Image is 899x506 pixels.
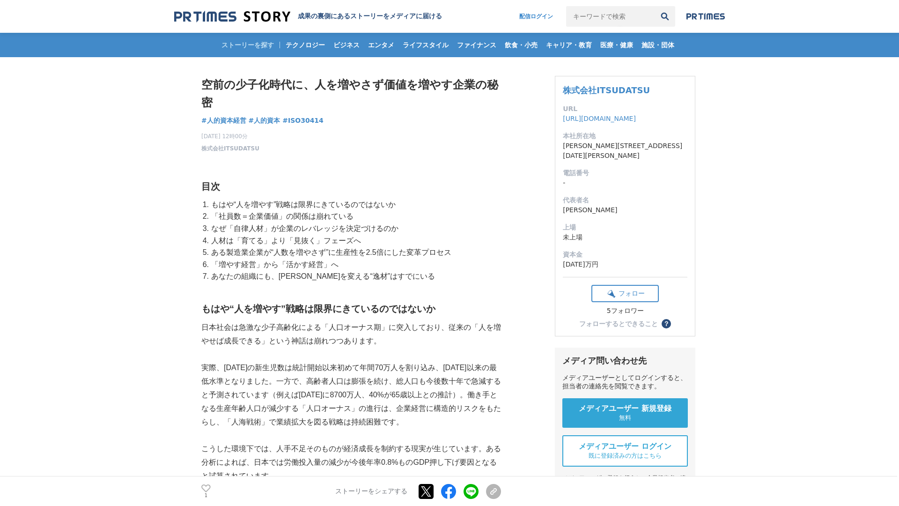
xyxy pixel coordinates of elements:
[542,33,596,57] a: キャリア・教育
[619,414,631,422] span: 無料
[209,259,501,271] li: 「増やす経営」から「活かす経営」へ
[399,33,452,57] a: ライフスタイル
[686,13,725,20] img: prtimes
[201,116,246,125] span: #人的資本経営
[597,33,637,57] a: 医療・健康
[563,205,687,215] dd: [PERSON_NAME]
[591,307,659,315] div: 5フォロワー
[330,33,363,57] a: ビジネス
[201,442,501,483] p: こうした環境下では、人手不足そのものが経済成長を制約する現実が生じています。ある分析によれば、日本では労働投入量の減少が今後年率0.8%ものGDP押し下げ要因となると試算されています。
[209,270,501,283] li: あなたの組織にも、[PERSON_NAME]を変える“逸材”はすでにいる
[282,41,329,49] span: テクノロジー
[542,41,596,49] span: キャリア・教育
[579,442,671,452] span: メディアユーザー ログイン
[282,116,324,125] span: #ISO30414
[282,33,329,57] a: テクノロジー
[662,319,671,328] button: ？
[282,116,324,126] a: #ISO30414
[201,304,435,314] strong: もはや“人を増やす”戦略は限界にきているのではないか
[501,41,541,49] span: 飲食・小売
[209,210,501,223] li: 「社員数＝企業価値」の関係は崩れている
[174,10,290,23] img: 成果の裏側にあるストーリーをメディアに届ける
[209,235,501,247] li: 人材は「育てる」より「見抜く」フェーズへ
[201,493,211,498] p: 1
[663,320,670,327] span: ？
[364,41,398,49] span: エンタメ
[563,104,687,114] dt: URL
[563,115,636,122] a: [URL][DOMAIN_NAME]
[201,76,501,112] h1: 空前の少子化時代に、人を増やさず価値を増やす企業の秘密
[209,199,501,211] li: もはや“人を増やす”戦略は限界にきているのではないか
[201,116,246,126] a: #人的資本経営
[563,85,650,95] a: 株式会社ITSUDATSU
[563,141,687,161] dd: [PERSON_NAME][STREET_ADDRESS][DATE][PERSON_NAME]
[563,195,687,205] dt: 代表者名
[364,33,398,57] a: エンタメ
[563,168,687,178] dt: 電話番号
[563,260,687,269] dd: [DATE]万円
[501,33,541,57] a: 飲食・小売
[453,33,500,57] a: ファイナンス
[298,12,442,21] h2: 成果の裏側にあるストーリーをメディアに届ける
[201,144,259,153] a: 株式会社ITSUDATSU
[579,320,658,327] div: フォローするとできること
[201,181,220,192] strong: 目次
[510,6,562,27] a: 配信ログイン
[209,223,501,235] li: なぜ「自律人材」が企業のレバレッジを決定づけるのか
[579,404,671,414] span: メディアユーザー 新規登録
[655,6,675,27] button: 検索
[335,487,407,496] p: ストーリーをシェアする
[563,131,687,141] dt: 本社所在地
[562,398,688,428] a: メディアユーザー 新規登録 無料
[563,178,687,188] dd: -
[563,223,687,232] dt: 上場
[249,116,280,125] span: #人的資本
[638,33,678,57] a: 施設・団体
[597,41,637,49] span: 医療・健康
[563,232,687,242] dd: 未上場
[201,132,259,141] span: [DATE] 12時00分
[249,116,280,126] a: #人的資本
[201,321,501,348] p: 日本社会は急激な少子高齢化による「人口オーナス期」に突入しており、従来の「人を増やせば成長できる」という神話は崩れつつあります。
[209,246,501,259] li: ある製造業企業が“人数を増やさず”に生産性を2.5倍にした変革プロセス
[562,355,688,366] div: メディア問い合わせ先
[453,41,500,49] span: ファイナンス
[563,250,687,260] dt: 資本金
[562,374,688,391] div: メディアユーザーとしてログインすると、担当者の連絡先を閲覧できます。
[174,10,442,23] a: 成果の裏側にあるストーリーをメディアに届ける 成果の裏側にあるストーリーをメディアに届ける
[638,41,678,49] span: 施設・団体
[399,41,452,49] span: ライフスタイル
[201,361,501,429] p: 実際、[DATE]の新生児数は統計開始以来初めて年間70万人を割り込み、[DATE]以来の最低水準となりました。一方で、高齢者人口は膨張を続け、総人口も今後数十年で急減すると予測されています（例...
[589,452,662,460] span: 既に登録済みの方はこちら
[591,285,659,302] button: フォロー
[330,41,363,49] span: ビジネス
[566,6,655,27] input: キーワードで検索
[562,435,688,467] a: メディアユーザー ログイン 既に登録済みの方はこちら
